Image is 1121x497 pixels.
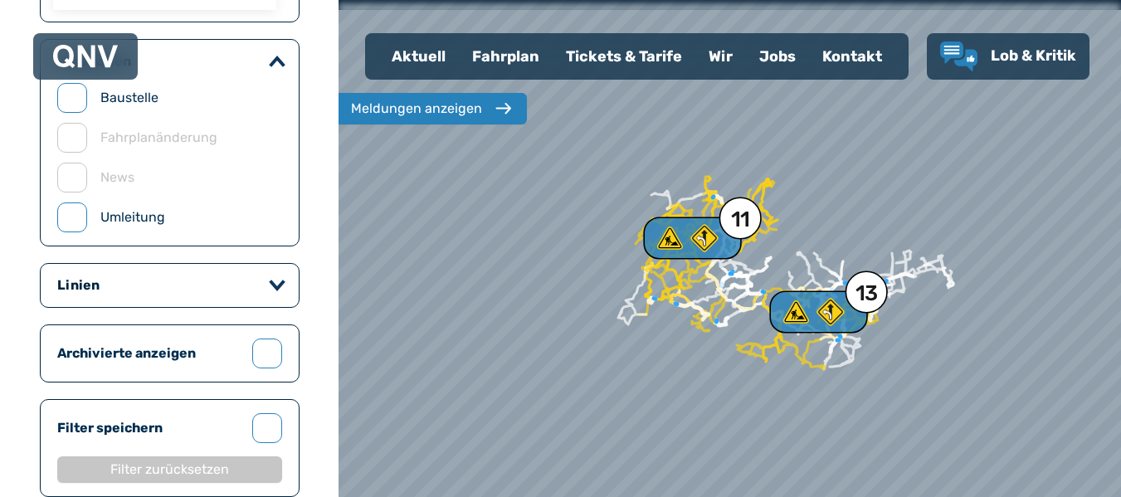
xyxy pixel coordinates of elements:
[351,99,482,119] div: Meldungen anzeigen
[100,207,165,227] label: Umleitung
[100,128,217,148] label: Fahrplanänderung
[334,93,527,124] button: Meldungen anzeigen
[553,35,695,78] a: Tickets & Tarife
[459,35,553,78] a: Fahrplan
[53,45,118,68] img: QNV Logo
[100,88,158,108] label: Baustelle
[378,35,459,78] a: Aktuell
[57,418,239,438] label: Filter speichern
[787,299,847,325] div: 13
[661,225,721,251] div: 11
[809,35,895,78] a: Kontakt
[695,35,746,78] a: Wir
[940,41,1076,71] a: Lob & Kritik
[57,344,239,363] label: Archivierte anzeigen
[855,283,878,305] div: 13
[57,277,100,294] legend: Linien
[731,209,749,231] div: 11
[100,168,134,188] label: News
[991,46,1076,65] span: Lob & Kritik
[53,40,118,73] a: QNV Logo
[746,35,809,78] a: Jobs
